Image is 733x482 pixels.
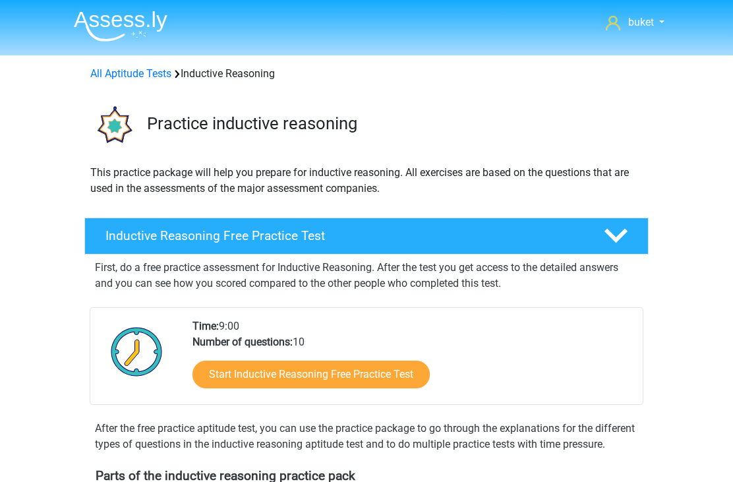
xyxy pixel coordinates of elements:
[85,66,648,82] div: Inductive Reasoning
[601,15,670,30] a: buket
[183,318,642,404] div: 9:00 10
[192,336,293,348] b: Number of questions:
[90,421,643,452] div: After the free practice aptitude test, you can use the practice package to go through the explana...
[192,361,430,388] a: Start Inductive Reasoning Free Practice Test
[79,218,654,255] a: Inductive Reasoning Free Practice Test
[90,165,643,196] p: This practice package will help you prepare for inductive reasoning. All exercises are based on t...
[85,98,141,154] img: inductive reasoning
[105,228,583,243] h4: Inductive Reasoning Free Practice Test
[147,113,638,134] h3: Practice inductive reasoning
[192,320,219,332] b: Time:
[74,11,167,42] img: Assessly
[95,260,638,291] p: First, do a free practice assessment for Inductive Reasoning. After the test you get access to th...
[103,318,170,384] img: Clock
[90,67,171,80] a: All Aptitude Tests
[628,16,654,28] span: buket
